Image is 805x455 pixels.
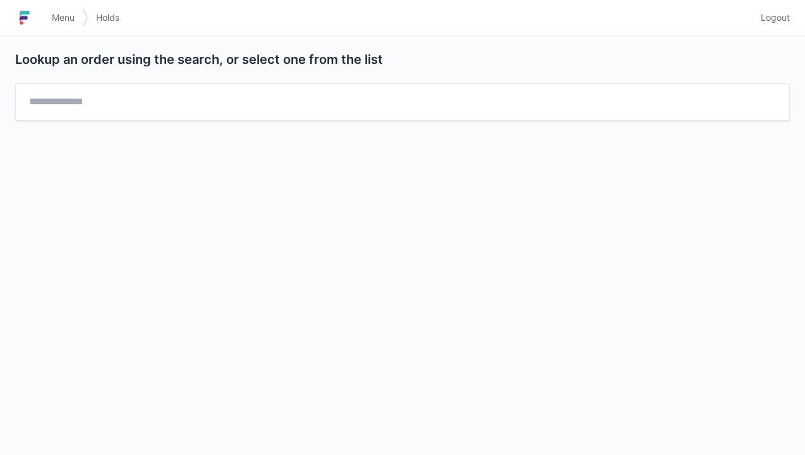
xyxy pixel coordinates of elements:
[15,51,780,68] h2: Lookup an order using the search, or select one from the list
[761,11,790,24] span: Logout
[82,3,88,33] img: svg>
[44,6,82,29] a: Menu
[15,8,34,28] img: logo-small.jpg
[88,6,127,29] a: Holds
[52,11,75,24] span: Menu
[96,11,119,24] span: Holds
[753,6,790,29] a: Logout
